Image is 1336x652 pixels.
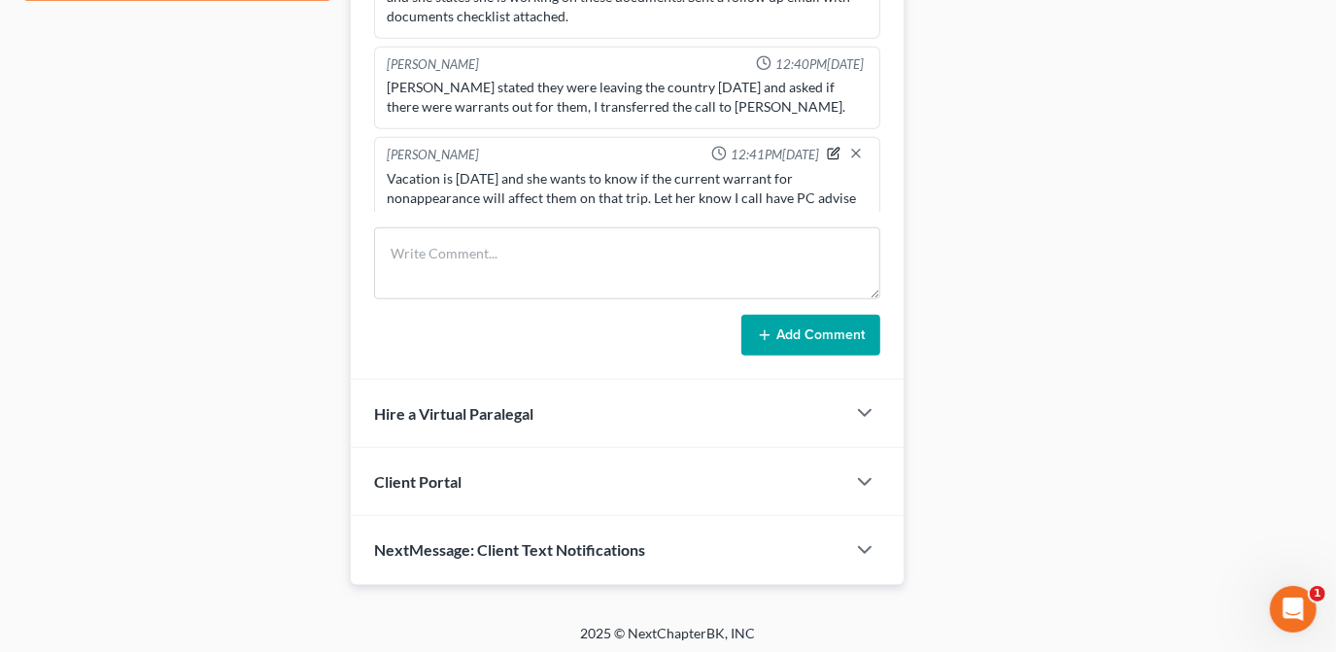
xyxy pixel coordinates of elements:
[1310,586,1325,601] span: 1
[387,146,479,165] div: [PERSON_NAME]
[741,315,880,356] button: Add Comment
[374,540,645,559] span: NextMessage: Client Text Notifications
[374,404,533,423] span: Hire a Virtual Paralegal
[387,78,868,117] div: [PERSON_NAME] stated they were leaving the country [DATE] and asked if there were warrants out fo...
[731,146,819,164] span: 12:41PM[DATE]
[1270,586,1317,633] iframe: Intercom live chat
[387,169,868,227] div: Vacation is [DATE] and she wants to know if the current warrant for nonappearance will affect the...
[387,55,479,74] div: [PERSON_NAME]
[775,55,864,74] span: 12:40PM[DATE]
[374,472,462,491] span: Client Portal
